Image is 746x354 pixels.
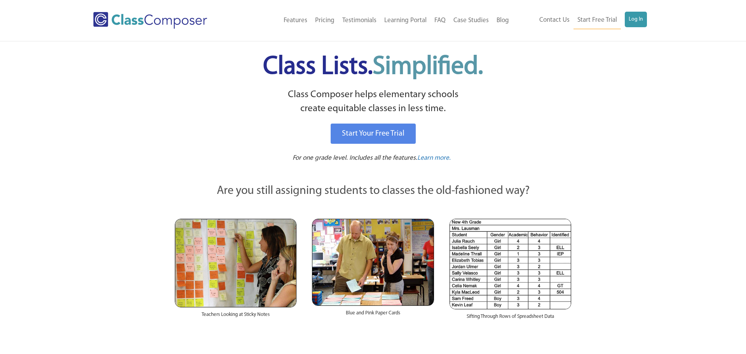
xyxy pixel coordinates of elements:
a: Features [280,12,311,29]
div: Sifting Through Rows of Spreadsheet Data [450,309,571,328]
span: Learn more. [417,155,451,161]
a: Learning Portal [380,12,431,29]
img: Class Composer [93,12,207,29]
a: Pricing [311,12,338,29]
a: Learn more. [417,153,451,163]
div: Teachers Looking at Sticky Notes [175,307,296,326]
span: Simplified. [373,54,483,80]
div: Blue and Pink Paper Cards [312,306,434,324]
a: Case Studies [450,12,493,29]
a: Testimonials [338,12,380,29]
p: Class Composer helps elementary schools create equitable classes in less time. [174,88,572,116]
img: Spreadsheets [450,219,571,309]
a: Contact Us [535,12,573,29]
span: For one grade level. Includes all the features. [293,155,417,161]
img: Teachers Looking at Sticky Notes [175,219,296,307]
span: Class Lists. [263,54,483,80]
img: Blue and Pink Paper Cards [312,219,434,305]
nav: Header Menu [513,12,647,29]
a: Blog [493,12,513,29]
a: Start Free Trial [573,12,621,29]
nav: Header Menu [239,12,513,29]
a: Start Your Free Trial [331,124,416,144]
a: FAQ [431,12,450,29]
span: Start Your Free Trial [342,130,404,138]
a: Log In [625,12,647,27]
p: Are you still assigning students to classes the old-fashioned way? [175,183,571,200]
